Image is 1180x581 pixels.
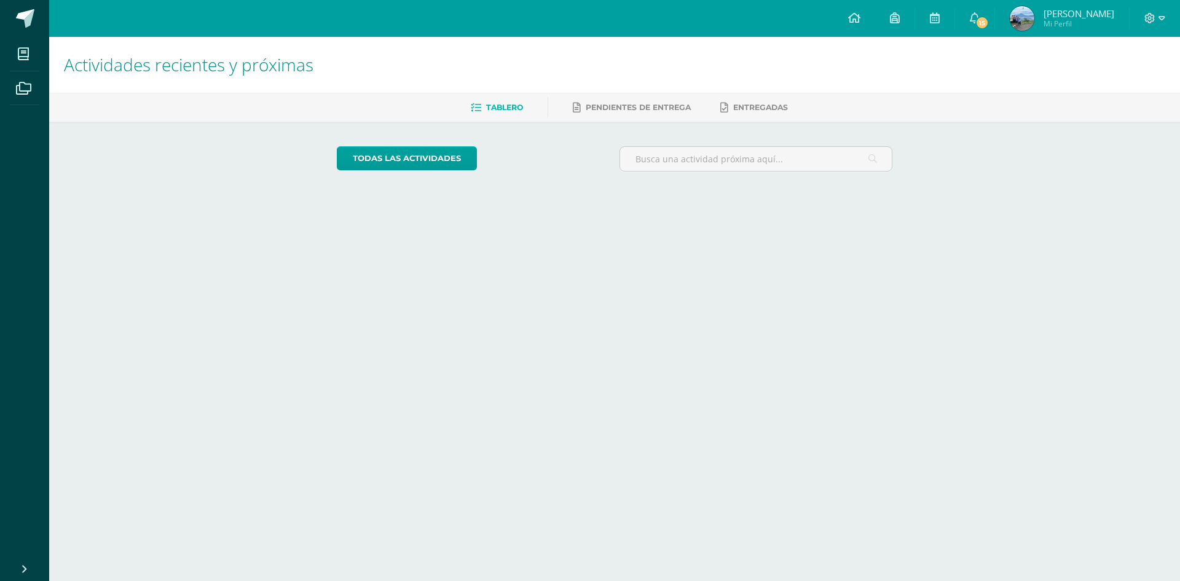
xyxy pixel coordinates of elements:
a: Pendientes de entrega [573,98,691,117]
span: Pendientes de entrega [586,103,691,112]
input: Busca una actividad próxima aquí... [620,147,892,171]
span: Mi Perfil [1044,18,1114,29]
span: Tablero [486,103,523,112]
span: Actividades recientes y próximas [64,53,313,76]
img: 0eef23a956353e1fe7036aeb13b3dcf5.png [1010,6,1034,31]
span: [PERSON_NAME] [1044,7,1114,20]
span: Entregadas [733,103,788,112]
a: todas las Actividades [337,146,477,170]
a: Tablero [471,98,523,117]
span: 15 [975,16,988,30]
a: Entregadas [720,98,788,117]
